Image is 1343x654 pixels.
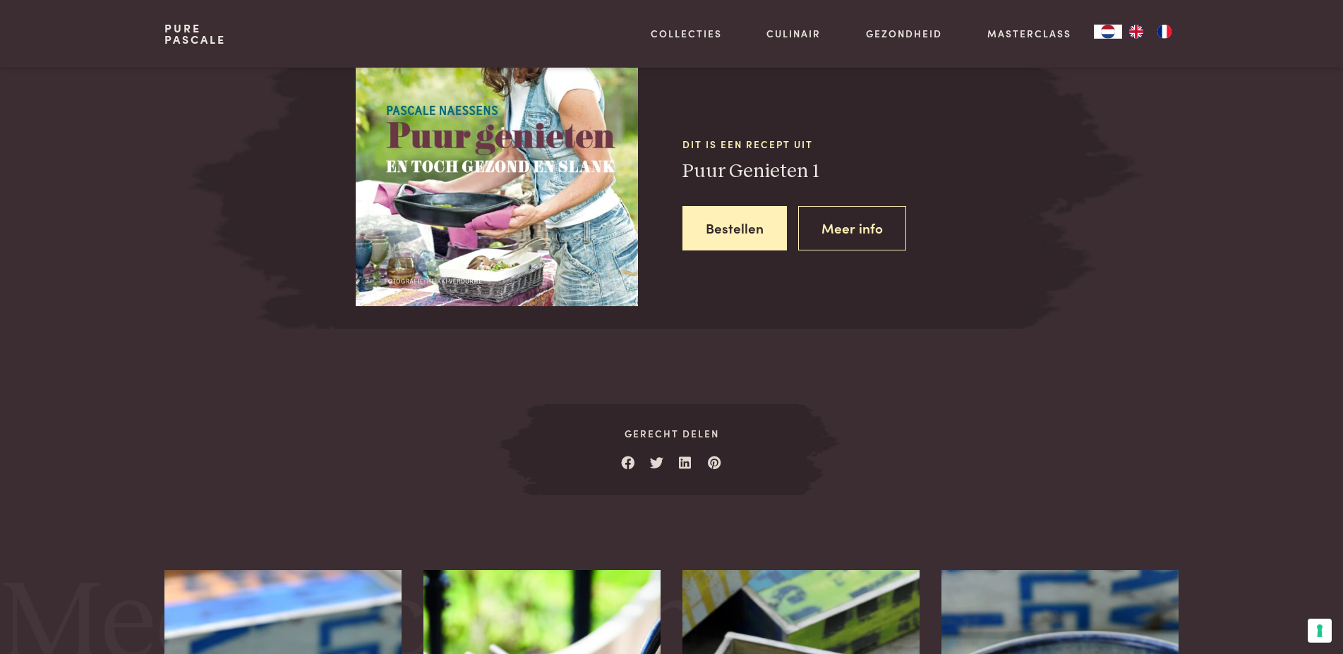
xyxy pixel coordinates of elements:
[545,426,798,441] span: Gerecht delen
[866,26,942,41] a: Gezondheid
[766,26,821,41] a: Culinair
[682,159,1009,184] h3: Puur Genieten 1
[1150,25,1179,39] a: FR
[1308,619,1332,643] button: Uw voorkeuren voor toestemming voor trackingtechnologieën
[1094,25,1179,39] aside: Language selected: Nederlands
[987,26,1071,41] a: Masterclass
[682,206,787,250] a: Bestellen
[1122,25,1150,39] a: EN
[164,23,226,45] a: PurePascale
[1094,25,1122,39] div: Language
[682,137,1009,152] span: Dit is een recept uit
[1094,25,1122,39] a: NL
[1122,25,1179,39] ul: Language list
[798,206,906,250] a: Meer info
[651,26,722,41] a: Collecties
